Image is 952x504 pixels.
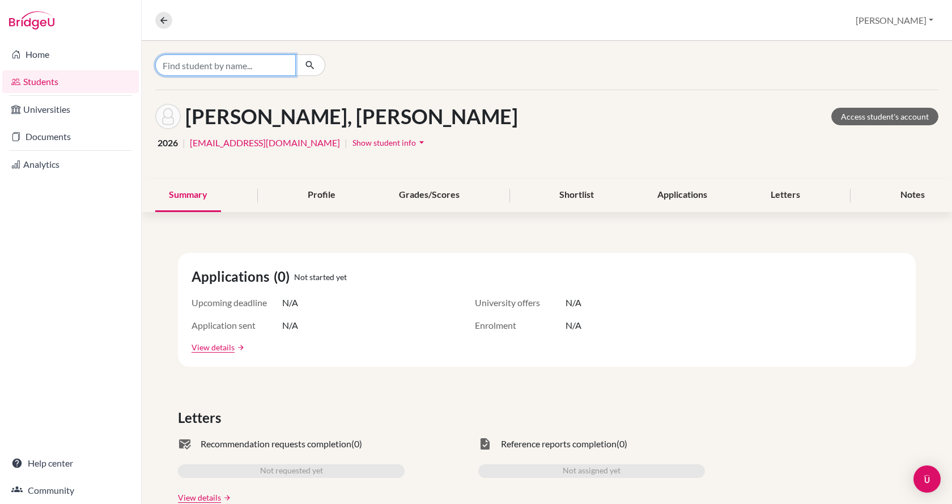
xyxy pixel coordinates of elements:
[294,271,347,283] span: Not started yet
[201,437,351,451] span: Recommendation requests completion
[851,10,938,31] button: [PERSON_NAME]
[546,179,607,212] div: Shortlist
[2,125,139,148] a: Documents
[2,452,139,475] a: Help center
[831,108,938,125] a: Access student's account
[385,179,473,212] div: Grades/Scores
[887,179,938,212] div: Notes
[9,11,54,29] img: Bridge-U
[178,492,221,503] a: View details
[192,319,282,332] span: Application sent
[192,341,235,353] a: View details
[282,319,298,332] span: N/A
[617,437,627,451] span: (0)
[155,54,296,76] input: Find student by name...
[644,179,721,212] div: Applications
[475,319,566,332] span: Enrolment
[351,437,362,451] span: (0)
[192,266,274,287] span: Applications
[352,134,428,151] button: Show student infoarrow_drop_down
[274,266,294,287] span: (0)
[185,104,518,129] h1: [PERSON_NAME], [PERSON_NAME]
[416,137,427,148] i: arrow_drop_down
[566,296,581,310] span: N/A
[345,136,347,150] span: |
[2,98,139,121] a: Universities
[352,138,416,147] span: Show student info
[178,408,226,428] span: Letters
[182,136,185,150] span: |
[192,296,282,310] span: Upcoming deadline
[282,296,298,310] span: N/A
[478,437,492,451] span: task
[155,179,221,212] div: Summary
[563,464,620,478] span: Not assigned yet
[2,70,139,93] a: Students
[475,296,566,310] span: University offers
[757,179,814,212] div: Letters
[221,494,231,502] a: arrow_forward
[566,319,581,332] span: N/A
[2,43,139,66] a: Home
[260,464,323,478] span: Not requested yet
[178,437,192,451] span: mark_email_read
[2,153,139,176] a: Analytics
[155,104,181,129] img: Árisz Georgiu's avatar
[158,136,178,150] span: 2026
[294,179,349,212] div: Profile
[2,479,139,502] a: Community
[913,465,941,493] div: Open Intercom Messenger
[235,344,245,351] a: arrow_forward
[501,437,617,451] span: Reference reports completion
[190,136,340,150] a: [EMAIL_ADDRESS][DOMAIN_NAME]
